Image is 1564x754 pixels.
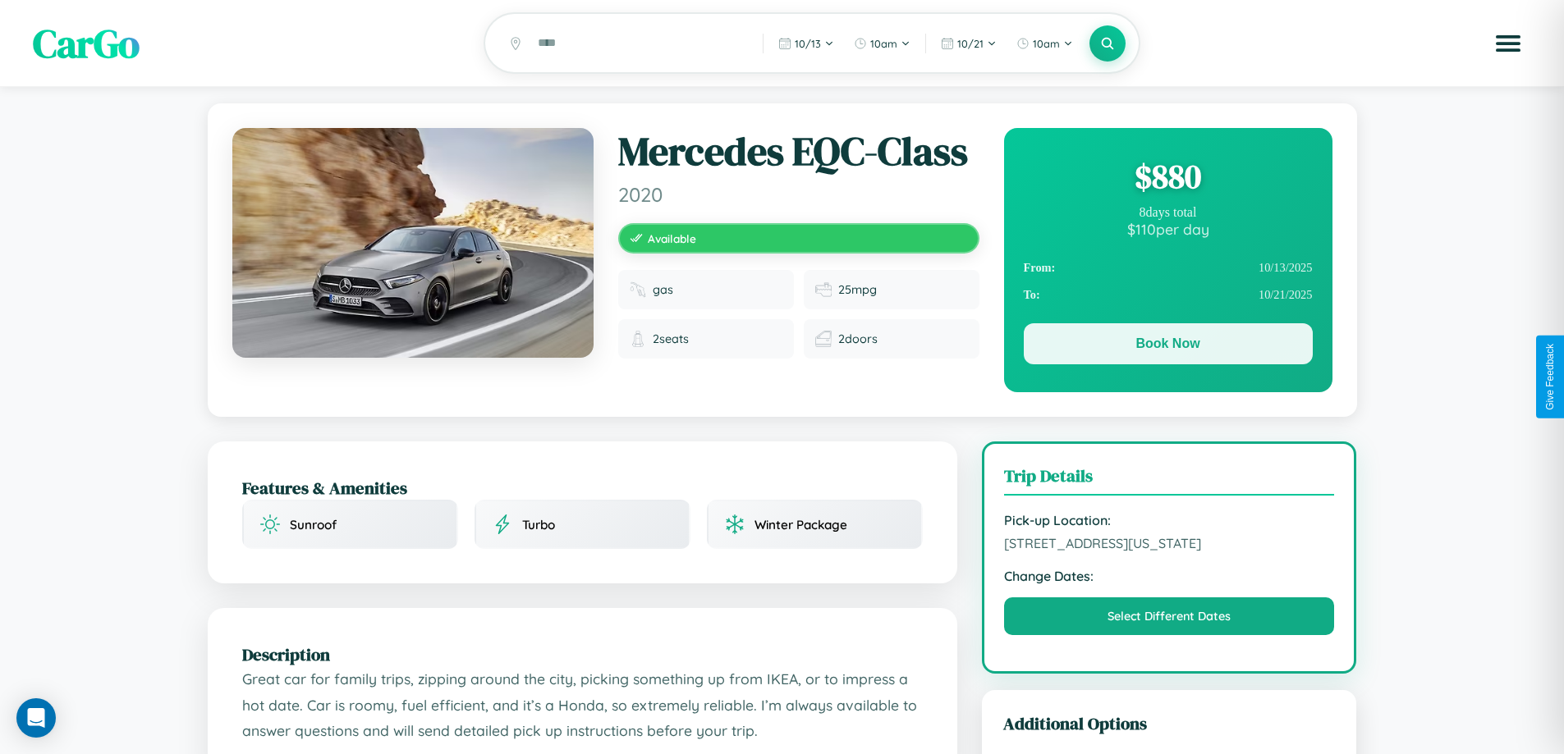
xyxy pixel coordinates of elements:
[870,37,897,50] span: 10am
[290,517,337,532] span: Sunroof
[770,30,842,57] button: 10/13
[1024,261,1056,275] strong: From:
[648,231,696,245] span: Available
[815,331,832,347] img: Doors
[846,30,919,57] button: 10am
[630,331,646,347] img: Seats
[1485,21,1531,66] button: Open menu
[242,642,923,666] h2: Description
[1004,568,1335,584] strong: Change Dates:
[1024,281,1313,308] div: 10 / 21 / 2025
[838,282,877,297] span: 25 mpg
[33,16,140,71] span: CarGo
[815,281,832,298] img: Fuel efficiency
[653,282,673,297] span: gas
[653,331,689,346] span: 2 seats
[522,517,555,532] span: Turbo
[933,30,1005,57] button: 10/21
[1004,535,1335,551] span: [STREET_ADDRESS][US_STATE]
[618,128,979,176] h1: Mercedes EQC-Class
[16,698,56,738] div: Open Intercom Messenger
[1024,154,1313,199] div: $ 880
[1033,37,1060,50] span: 10am
[1003,711,1336,735] h3: Additional Options
[1004,464,1335,496] h3: Trip Details
[754,517,847,532] span: Winter Package
[618,182,979,207] span: 2020
[232,128,594,358] img: Mercedes EQC-Class 2020
[630,281,646,298] img: Fuel type
[1024,288,1040,302] strong: To:
[1024,205,1313,220] div: 8 days total
[242,476,923,500] h2: Features & Amenities
[242,666,923,744] p: Great car for family trips, zipping around the city, picking something up from IKEA, or to impres...
[1024,220,1313,238] div: $ 110 per day
[838,331,878,346] span: 2 doors
[1004,597,1335,635] button: Select Different Dates
[1024,323,1313,364] button: Book Now
[1004,512,1335,528] strong: Pick-up Location:
[1024,254,1313,281] div: 10 / 13 / 2025
[957,37,984,50] span: 10 / 21
[1008,30,1081,57] button: 10am
[795,37,821,50] span: 10 / 13
[1544,344,1556,410] div: Give Feedback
